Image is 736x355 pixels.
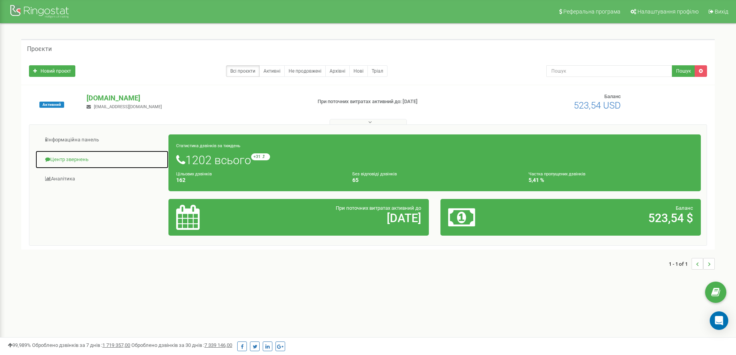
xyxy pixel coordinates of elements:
[35,170,169,189] a: Аналiтика
[672,65,695,77] button: Пошук
[352,177,517,183] h4: 65
[336,205,421,211] span: При поточних витратах активний до
[251,153,270,160] small: +31
[669,250,715,277] nav: ...
[39,102,64,108] span: Активний
[574,100,621,111] span: 523,54 USD
[176,143,240,148] small: Статистика дзвінків за тиждень
[35,131,169,149] a: Інформаційна панель
[204,342,232,348] u: 7 339 146,00
[102,342,130,348] u: 1 719 357,00
[534,212,693,224] h2: 523,54 $
[87,93,305,103] p: [DOMAIN_NAME]
[669,258,692,270] span: 1 - 1 of 1
[318,98,478,105] p: При поточних витратах активний до: [DATE]
[131,342,232,348] span: Оброблено дзвінків за 30 днів :
[529,172,585,177] small: Частка пропущених дзвінків
[349,65,368,77] a: Нові
[352,172,397,177] small: Без відповіді дзвінків
[176,172,212,177] small: Цільових дзвінків
[176,153,693,166] h1: 1202 всього
[94,104,162,109] span: [EMAIL_ADDRESS][DOMAIN_NAME]
[32,342,130,348] span: Оброблено дзвінків за 7 днів :
[563,8,620,15] span: Реферальна програма
[8,342,31,348] span: 99,989%
[262,212,421,224] h2: [DATE]
[676,205,693,211] span: Баланс
[226,65,260,77] a: Всі проєкти
[325,65,350,77] a: Архівні
[715,8,728,15] span: Вихід
[546,65,672,77] input: Пошук
[710,311,728,330] div: Open Intercom Messenger
[27,46,52,53] h5: Проєкти
[259,65,285,77] a: Активні
[367,65,388,77] a: Тріал
[284,65,326,77] a: Не продовжені
[176,177,341,183] h4: 162
[529,177,693,183] h4: 5,41 %
[604,93,621,99] span: Баланс
[29,65,75,77] a: Новий проєкт
[637,8,699,15] span: Налаштування профілю
[35,150,169,169] a: Центр звернень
